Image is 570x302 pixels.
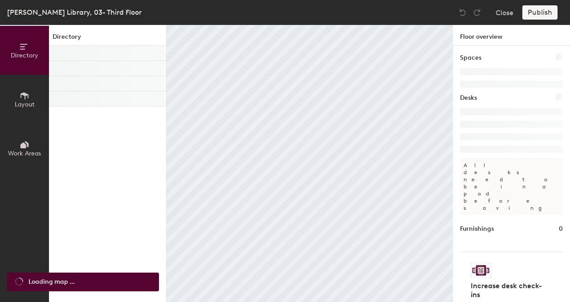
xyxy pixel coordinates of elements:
canvas: Map [167,25,452,302]
p: All desks need to be in a pod before saving [460,158,563,215]
h1: Furnishings [460,224,494,234]
h1: Desks [460,93,477,103]
span: Layout [15,101,35,108]
img: Undo [458,8,467,17]
h4: Increase desk check-ins [471,282,547,299]
h1: Floor overview [453,25,570,46]
img: Redo [472,8,481,17]
h1: Spaces [460,53,481,63]
img: Sticker logo [471,263,491,278]
h1: 0 [559,224,563,234]
span: Directory [11,52,38,59]
h1: Directory [49,32,166,46]
span: Loading map ... [28,277,75,287]
span: Work Areas [8,150,41,157]
button: Close [496,5,513,20]
div: [PERSON_NAME] Library, 03- Third Floor [7,7,142,18]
